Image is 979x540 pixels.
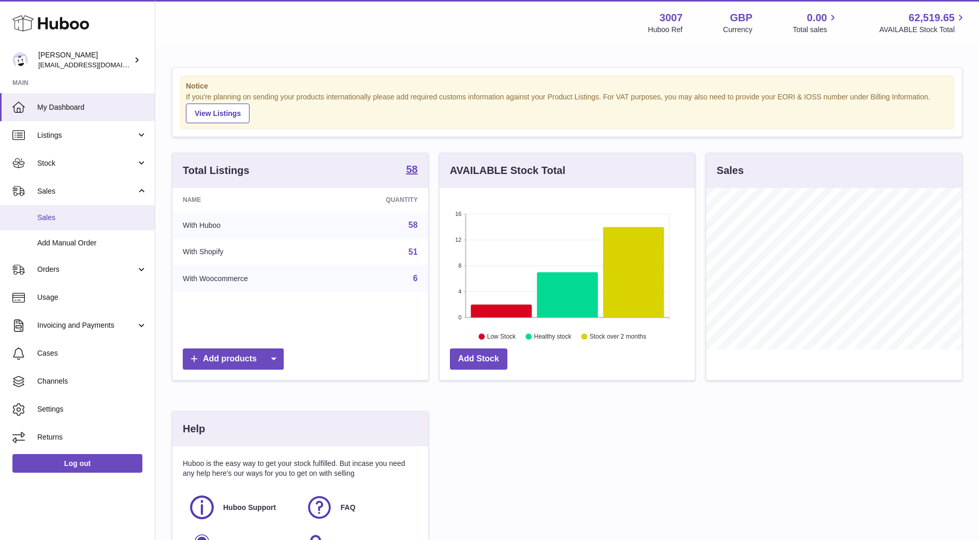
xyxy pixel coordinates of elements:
a: Huboo Support [188,493,295,521]
span: Usage [37,293,147,302]
a: 0.00 Total sales [793,11,839,35]
span: 0.00 [807,11,827,25]
div: [PERSON_NAME] [38,50,131,70]
p: Huboo is the easy way to get your stock fulfilled. But incase you need any help here's our ways f... [183,459,418,478]
td: With Huboo [172,212,331,239]
strong: Notice [186,81,948,91]
span: Channels [37,376,147,386]
span: Huboo Support [223,503,276,513]
span: Listings [37,130,136,140]
span: Total sales [793,25,839,35]
text: Low Stock [487,333,516,340]
span: Sales [37,213,147,223]
h3: Help [183,422,205,436]
a: 51 [408,247,418,256]
span: Add Manual Order [37,238,147,248]
span: [EMAIL_ADDRESS][DOMAIN_NAME] [38,61,152,69]
span: Settings [37,404,147,414]
text: 0 [458,314,461,320]
text: 4 [458,288,461,295]
div: Currency [723,25,753,35]
text: 16 [455,211,461,217]
span: Returns [37,432,147,442]
h3: AVAILABLE Stock Total [450,164,565,178]
span: My Dashboard [37,103,147,112]
h3: Total Listings [183,164,250,178]
span: FAQ [341,503,356,513]
span: AVAILABLE Stock Total [879,25,967,35]
text: 12 [455,237,461,243]
span: 62,519.65 [909,11,955,25]
span: Sales [37,186,136,196]
a: Add products [183,348,284,370]
a: 62,519.65 AVAILABLE Stock Total [879,11,967,35]
div: If you're planning on sending your products internationally please add required customs informati... [186,92,948,123]
h3: Sales [717,164,743,178]
a: 58 [408,221,418,229]
text: Stock over 2 months [590,333,646,340]
a: 6 [413,274,418,283]
text: 8 [458,262,461,269]
img: bevmay@maysama.com [12,52,28,68]
div: Huboo Ref [648,25,683,35]
strong: 58 [406,164,417,174]
span: Orders [37,265,136,274]
a: View Listings [186,104,250,123]
span: Stock [37,158,136,168]
text: Healthy stock [534,333,572,340]
td: With Shopify [172,239,331,266]
a: FAQ [305,493,413,521]
strong: 3007 [660,11,683,25]
span: Cases [37,348,147,358]
a: Add Stock [450,348,507,370]
strong: GBP [730,11,752,25]
th: Name [172,188,331,212]
th: Quantity [331,188,428,212]
span: Invoicing and Payments [37,320,136,330]
td: With Woocommerce [172,265,331,292]
a: Log out [12,454,142,473]
a: 58 [406,164,417,177]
